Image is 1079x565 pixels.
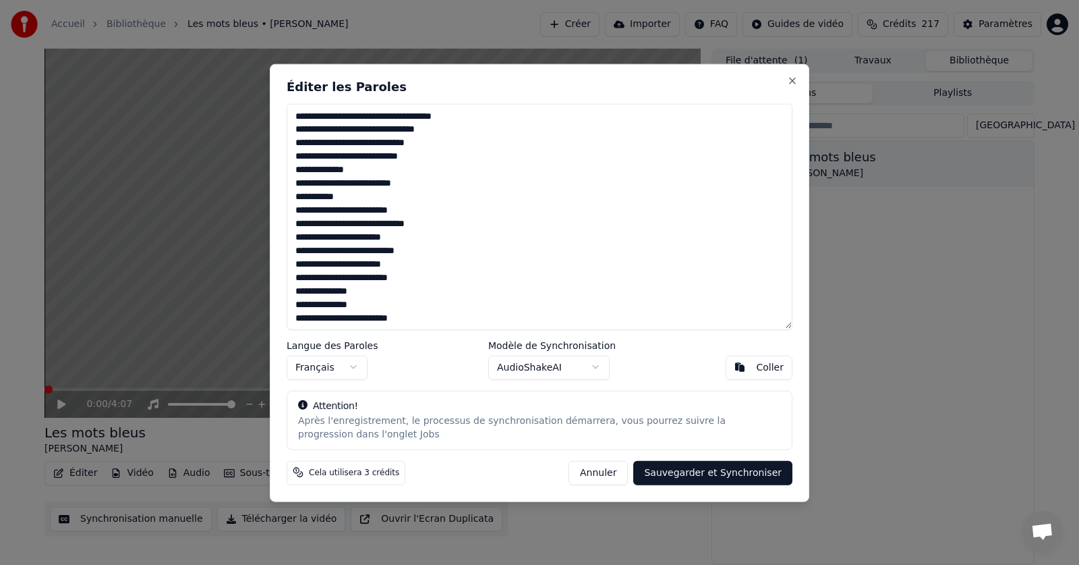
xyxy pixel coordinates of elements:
div: Coller [756,360,784,374]
button: Sauvegarder et Synchroniser [633,460,792,485]
button: Coller [726,355,792,379]
button: Annuler [568,460,628,485]
div: Après l'enregistrement, le processus de synchronisation démarrera, vous pourrez suivre la progres... [298,414,781,441]
span: Cela utilisera 3 crédits [309,467,399,478]
label: Modèle de Synchronisation [488,340,616,350]
h2: Éditer les Paroles [287,80,792,92]
div: Attention! [298,399,781,412]
label: Langue des Paroles [287,340,378,350]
